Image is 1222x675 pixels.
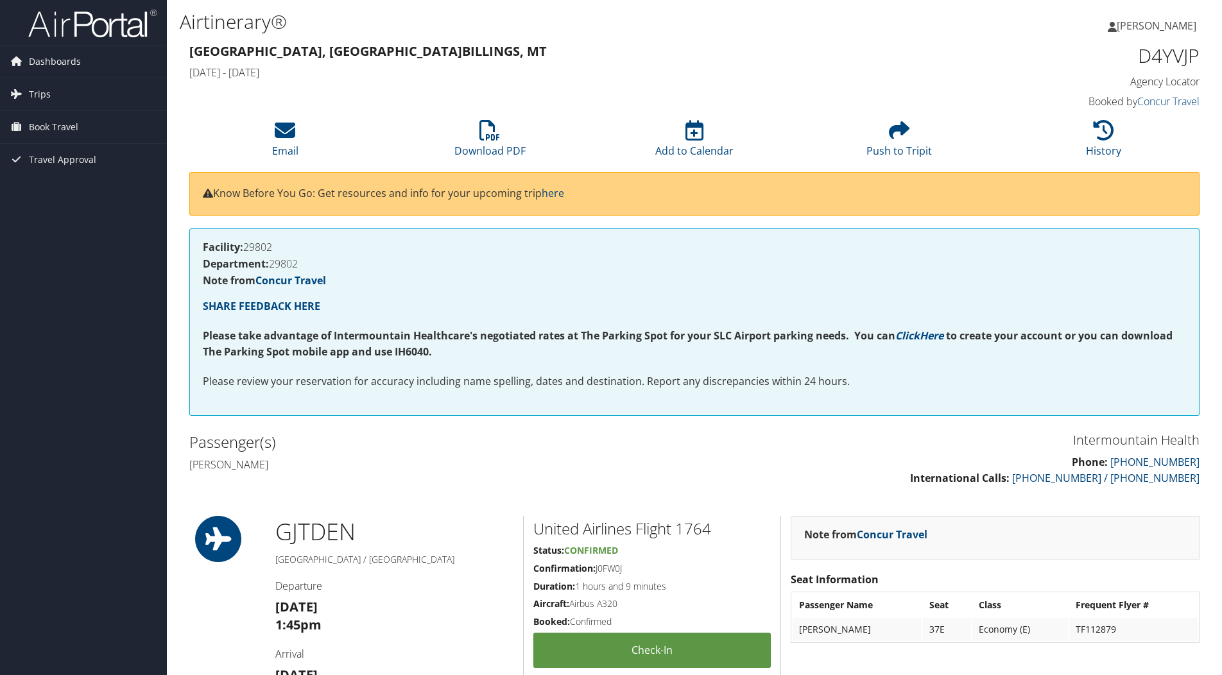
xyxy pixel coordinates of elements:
[533,615,771,628] h5: Confirmed
[272,127,298,158] a: Email
[29,78,51,110] span: Trips
[1072,455,1108,469] strong: Phone:
[533,615,570,628] strong: Booked:
[923,594,971,617] th: Seat
[923,618,971,641] td: 37E
[275,553,513,566] h5: [GEOGRAPHIC_DATA] / [GEOGRAPHIC_DATA]
[1069,594,1198,617] th: Frequent Flyer #
[275,598,318,615] strong: [DATE]
[203,240,243,254] strong: Facility:
[542,186,564,200] a: here
[866,127,932,158] a: Push to Tripit
[1069,618,1198,641] td: TF112879
[533,597,771,610] h5: Airbus A320
[203,257,269,271] strong: Department:
[793,618,922,641] td: [PERSON_NAME]
[29,111,78,143] span: Book Travel
[180,8,866,35] h1: Airtinerary®
[1137,94,1200,108] a: Concur Travel
[203,242,1186,252] h4: 29802
[275,647,513,661] h4: Arrival
[275,579,513,593] h4: Departure
[275,616,322,633] strong: 1:45pm
[793,594,922,617] th: Passenger Name
[1110,455,1200,469] a: [PHONE_NUMBER]
[972,594,1068,617] th: Class
[255,273,326,287] a: Concur Travel
[961,94,1200,108] h4: Booked by
[910,471,1010,485] strong: International Calls:
[564,544,618,556] span: Confirmed
[533,633,771,668] a: Check-in
[895,329,920,343] a: Click
[29,144,96,176] span: Travel Approval
[961,42,1200,69] h1: D4YVJP
[203,185,1186,202] p: Know Before You Go: Get resources and info for your upcoming trip
[203,259,1186,269] h4: 29802
[857,527,927,542] a: Concur Travel
[189,457,685,472] h4: [PERSON_NAME]
[189,431,685,453] h2: Passenger(s)
[533,562,771,575] h5: J0FW0J
[533,580,575,592] strong: Duration:
[28,8,157,38] img: airportal-logo.png
[29,46,81,78] span: Dashboards
[203,299,320,313] a: SHARE FEEDBACK HERE
[533,562,596,574] strong: Confirmation:
[972,618,1068,641] td: Economy (E)
[203,273,326,287] strong: Note from
[203,329,895,343] strong: Please take advantage of Intermountain Healthcare's negotiated rates at The Parking Spot for your...
[1108,6,1209,45] a: [PERSON_NAME]
[1117,19,1196,33] span: [PERSON_NAME]
[961,74,1200,89] h4: Agency Locator
[533,544,564,556] strong: Status:
[804,527,927,542] strong: Note from
[189,65,942,80] h4: [DATE] - [DATE]
[533,580,771,593] h5: 1 hours and 9 minutes
[791,572,879,586] strong: Seat Information
[454,127,526,158] a: Download PDF
[533,597,569,610] strong: Aircraft:
[1086,127,1121,158] a: History
[920,329,943,343] a: Here
[533,518,771,540] h2: United Airlines Flight 1764
[704,431,1200,449] h3: Intermountain Health
[1012,471,1200,485] a: [PHONE_NUMBER] / [PHONE_NUMBER]
[275,516,513,548] h1: GJT DEN
[655,127,734,158] a: Add to Calendar
[189,42,547,60] strong: [GEOGRAPHIC_DATA], [GEOGRAPHIC_DATA] Billings, MT
[203,373,1186,390] p: Please review your reservation for accuracy including name spelling, dates and destination. Repor...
